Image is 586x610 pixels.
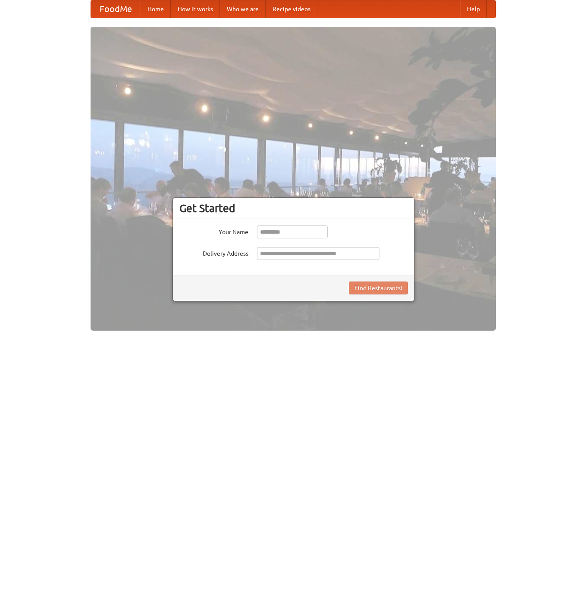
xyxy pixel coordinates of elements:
[179,202,408,215] h3: Get Started
[179,225,248,236] label: Your Name
[220,0,266,18] a: Who we are
[171,0,220,18] a: How it works
[141,0,171,18] a: Home
[460,0,487,18] a: Help
[91,0,141,18] a: FoodMe
[266,0,317,18] a: Recipe videos
[179,247,248,258] label: Delivery Address
[349,282,408,294] button: Find Restaurants!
